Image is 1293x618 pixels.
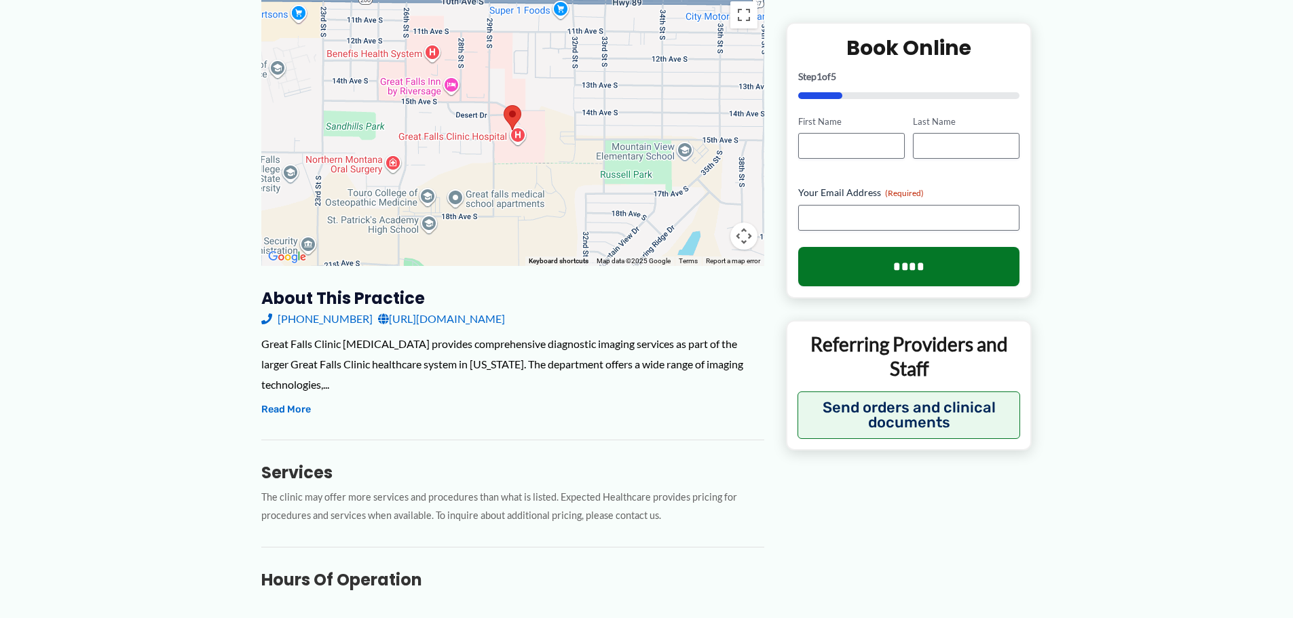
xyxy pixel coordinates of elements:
[913,115,1019,128] label: Last Name
[597,257,671,265] span: Map data ©2025 Google
[798,115,905,128] label: First Name
[885,188,924,198] span: (Required)
[261,334,764,394] div: Great Falls Clinic [MEDICAL_DATA] provides comprehensive diagnostic imaging services as part of t...
[730,1,757,28] button: Toggle fullscreen view
[261,462,764,483] h3: Services
[817,70,822,81] span: 1
[261,488,764,525] p: The clinic may offer more services and procedures than what is listed. Expected Healthcare provid...
[798,71,1020,81] p: Step of
[378,309,505,329] a: [URL][DOMAIN_NAME]
[261,569,764,590] h3: Hours of Operation
[831,70,836,81] span: 5
[261,402,311,418] button: Read More
[798,391,1021,438] button: Send orders and clinical documents
[706,257,760,265] a: Report a map error
[798,186,1020,199] label: Your Email Address
[798,34,1020,60] h2: Book Online
[261,309,373,329] a: [PHONE_NUMBER]
[730,223,757,250] button: Map camera controls
[679,257,698,265] a: Terms (opens in new tab)
[265,248,310,266] a: Open this area in Google Maps (opens a new window)
[265,248,310,266] img: Google
[529,256,588,266] button: Keyboard shortcuts
[261,288,764,309] h3: About this practice
[798,332,1021,381] p: Referring Providers and Staff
